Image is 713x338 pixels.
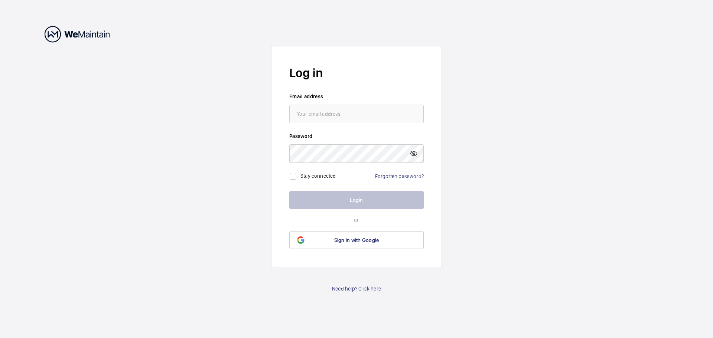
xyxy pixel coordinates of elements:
[289,105,424,123] input: Your email address
[375,173,424,179] a: Forgotten password?
[332,285,381,292] a: Need help? Click here
[289,93,424,100] label: Email address
[289,191,424,209] button: Login
[289,216,424,224] p: or
[300,173,336,178] label: Stay connected
[334,237,379,243] span: Sign in with Google
[289,132,424,140] label: Password
[289,64,424,82] h2: Log in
